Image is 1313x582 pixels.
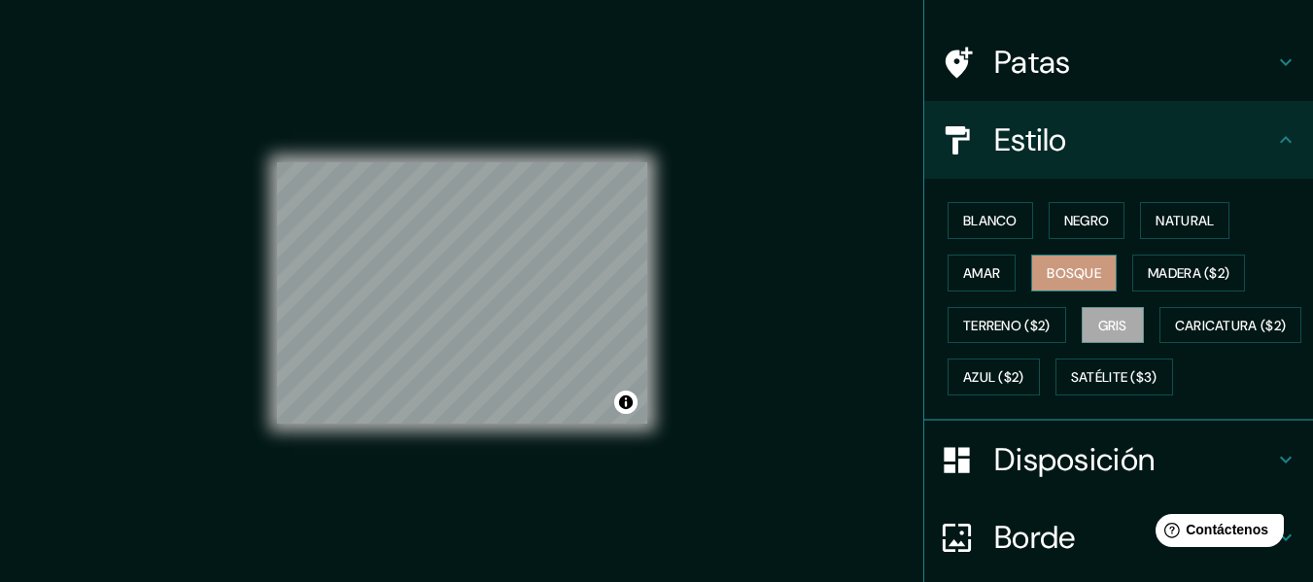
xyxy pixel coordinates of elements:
iframe: Lanzador de widgets de ayuda [1140,506,1292,561]
font: Terreno ($2) [963,317,1051,334]
button: Amar [948,255,1016,291]
div: Disposición [924,421,1313,498]
font: Blanco [963,212,1018,229]
button: Negro [1049,202,1125,239]
div: Estilo [924,101,1313,179]
button: Satélite ($3) [1055,359,1173,395]
font: Disposición [994,439,1155,480]
font: Satélite ($3) [1071,369,1158,387]
font: Patas [994,42,1071,83]
font: Estilo [994,120,1067,160]
font: Amar [963,264,1000,282]
button: Activar o desactivar atribución [614,391,638,414]
button: Blanco [948,202,1033,239]
canvas: Mapa [277,162,647,424]
div: Patas [924,23,1313,101]
font: Caricatura ($2) [1175,317,1287,334]
button: Gris [1082,307,1144,344]
font: Madera ($2) [1148,264,1229,282]
button: Natural [1140,202,1229,239]
button: Azul ($2) [948,359,1040,395]
font: Borde [994,517,1076,558]
button: Bosque [1031,255,1117,291]
font: Negro [1064,212,1110,229]
div: Borde [924,498,1313,576]
button: Terreno ($2) [948,307,1066,344]
font: Natural [1156,212,1214,229]
font: Azul ($2) [963,369,1024,387]
font: Gris [1098,317,1127,334]
font: Bosque [1047,264,1101,282]
button: Madera ($2) [1132,255,1245,291]
button: Caricatura ($2) [1159,307,1302,344]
